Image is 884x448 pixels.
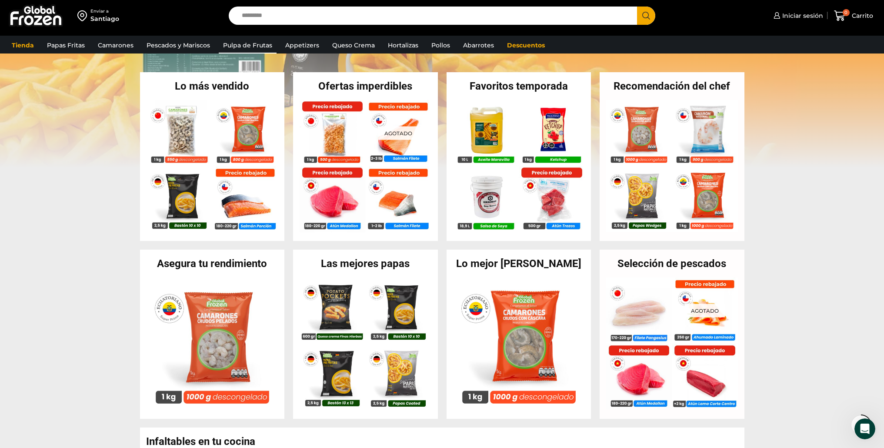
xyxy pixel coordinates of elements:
h2: Lo más vendido [140,81,285,91]
h2: Infaltables en tu cocina [146,436,744,447]
h2: Ofertas imperdibles [293,81,438,91]
h2: Lo mejor [PERSON_NAME] [447,258,591,269]
img: address-field-icon.svg [77,8,90,23]
a: Iniciar sesión [771,7,823,24]
a: Papas Fritas [43,37,89,53]
a: Camarones [93,37,138,53]
a: Tienda [7,37,38,53]
p: Agotado [378,126,418,140]
h2: Selección de pescados [600,258,744,269]
p: Agotado [685,304,725,318]
a: Queso Crema [328,37,379,53]
h2: Las mejores papas [293,258,438,269]
a: 0 Carrito [832,6,875,26]
a: Pollos [427,37,454,53]
button: Search button [637,7,655,25]
span: Carrito [850,11,873,20]
a: Pescados y Mariscos [142,37,214,53]
div: Enviar a [90,8,119,14]
a: Pulpa de Frutas [219,37,277,53]
a: Hortalizas [384,37,423,53]
a: Appetizers [281,37,324,53]
span: 0 [843,9,850,16]
h2: Recomendación del chef [600,81,744,91]
h2: Asegura tu rendimiento [140,258,285,269]
div: Santiago [90,14,119,23]
a: Descuentos [503,37,549,53]
iframe: Intercom live chat [854,418,875,439]
a: Abarrotes [459,37,498,53]
span: Iniciar sesión [780,11,823,20]
h2: Favoritos temporada [447,81,591,91]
